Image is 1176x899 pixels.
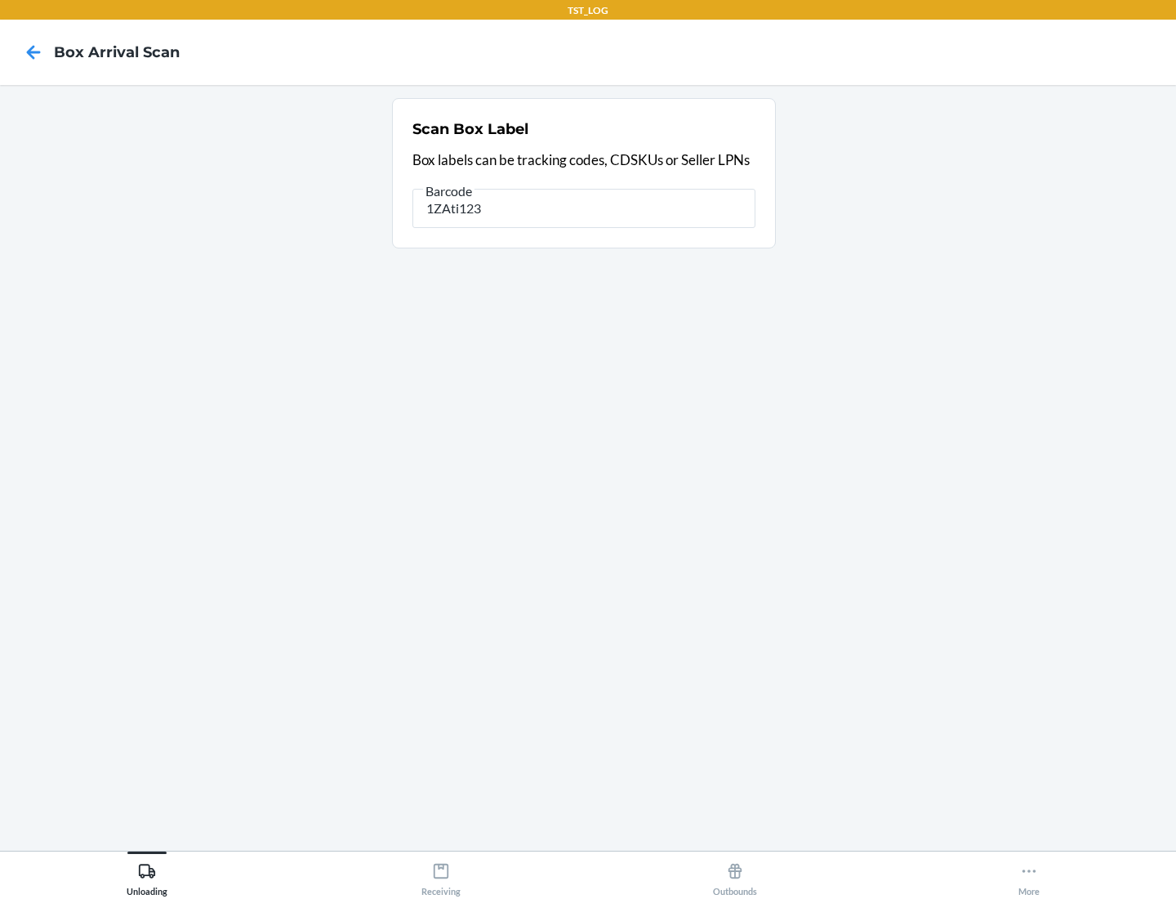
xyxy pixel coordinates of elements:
[127,856,167,897] div: Unloading
[588,852,882,897] button: Outbounds
[423,183,474,199] span: Barcode
[412,189,755,228] input: Barcode
[1018,856,1040,897] div: More
[713,856,757,897] div: Outbounds
[412,119,528,140] h2: Scan Box Label
[294,852,588,897] button: Receiving
[568,3,608,18] p: TST_LOG
[421,856,461,897] div: Receiving
[882,852,1176,897] button: More
[412,150,755,171] p: Box labels can be tracking codes, CDSKUs or Seller LPNs
[54,42,180,63] h4: Box Arrival Scan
